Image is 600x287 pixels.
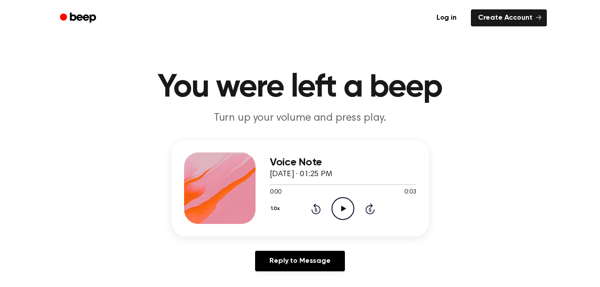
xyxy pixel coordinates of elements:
[255,251,344,271] a: Reply to Message
[54,9,104,27] a: Beep
[270,201,283,216] button: 1.0x
[270,156,416,169] h3: Voice Note
[270,170,332,178] span: [DATE] · 01:25 PM
[471,9,547,26] a: Create Account
[129,111,472,126] p: Turn up your volume and press play.
[404,188,416,197] span: 0:03
[428,8,466,28] a: Log in
[270,188,281,197] span: 0:00
[71,72,529,104] h1: You were left a beep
